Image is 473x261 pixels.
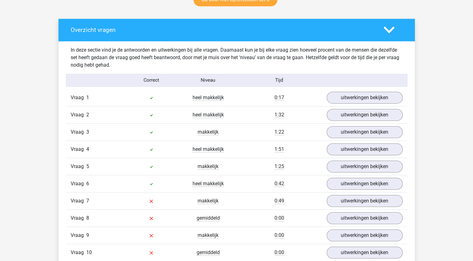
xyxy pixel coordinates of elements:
[86,249,92,255] span: 10
[86,215,89,221] span: 8
[71,197,86,205] span: Vraag
[274,129,284,135] span: 1:22
[71,232,86,239] span: Vraag
[327,126,403,138] a: uitwerkingen bekijken
[327,161,403,172] a: uitwerkingen bekijken
[86,112,89,118] span: 2
[274,163,284,170] span: 1:25
[274,112,284,118] span: 1:32
[71,249,86,256] span: Vraag
[327,178,403,190] a: uitwerkingen bekijken
[71,128,86,136] span: Vraag
[193,112,224,118] span: heel makkelijk
[327,143,403,155] a: uitwerkingen bekijken
[86,198,89,204] span: 7
[198,198,219,204] span: makkelijk
[193,181,224,187] span: heel makkelijk
[66,46,407,69] div: In deze sectie vind je de antwoorden en uitwerkingen bij alle vragen. Daarnaast kun je bij elke v...
[86,129,89,135] span: 3
[274,198,284,204] span: 0:49
[327,195,403,207] a: uitwerkingen bekijken
[197,249,220,256] span: gemiddeld
[86,146,89,152] span: 4
[86,181,89,187] span: 6
[327,247,403,258] a: uitwerkingen bekijken
[198,129,219,135] span: makkelijk
[274,249,284,256] span: 0:00
[180,77,237,84] div: Niveau
[274,181,284,187] span: 0:42
[86,163,89,169] span: 5
[274,95,284,101] span: 0:17
[71,111,86,119] span: Vraag
[86,232,89,238] span: 9
[327,92,403,104] a: uitwerkingen bekijken
[71,180,86,187] span: Vraag
[274,232,284,238] span: 0:00
[274,146,284,152] span: 1:51
[71,146,86,153] span: Vraag
[71,26,374,33] h4: Overzicht vragen
[71,214,86,222] span: Vraag
[197,215,220,221] span: gemiddeld
[236,77,322,84] div: Tijd
[327,229,403,241] a: uitwerkingen bekijken
[193,146,224,152] span: heel makkelijk
[327,212,403,224] a: uitwerkingen bekijken
[86,95,89,100] span: 1
[193,95,224,101] span: heel makkelijk
[274,215,284,221] span: 0:00
[198,232,219,238] span: makkelijk
[71,94,86,101] span: Vraag
[198,163,219,170] span: makkelijk
[327,109,403,121] a: uitwerkingen bekijken
[123,77,180,84] div: Correct
[71,163,86,170] span: Vraag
